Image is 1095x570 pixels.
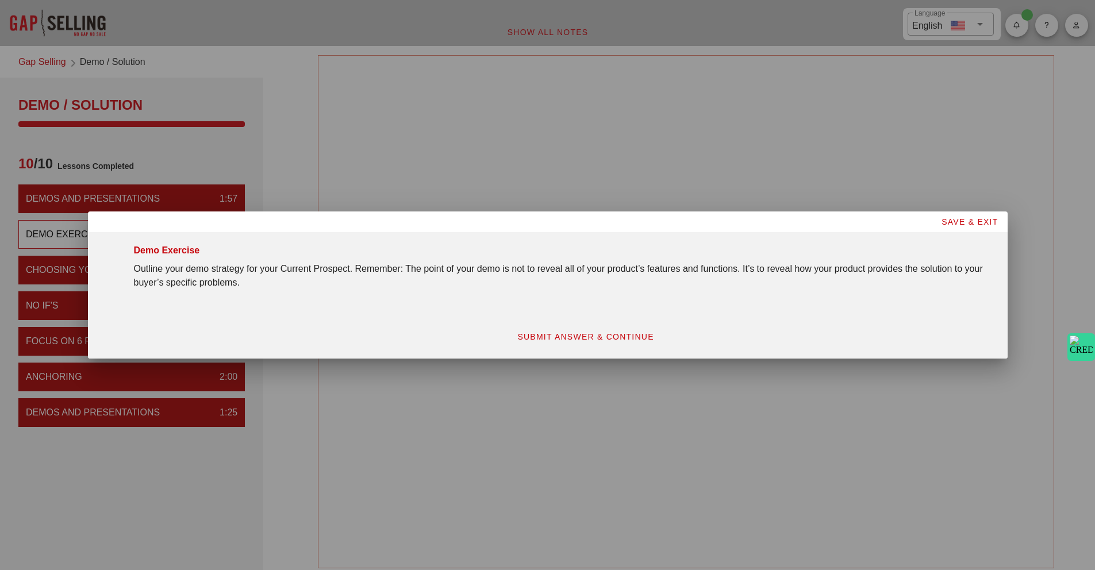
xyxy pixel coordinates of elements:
button: SUBMIT ANSWER & CONTINUE [508,326,663,347]
img: CRED [1070,336,1093,359]
button: SAVE & EXIT [932,211,1008,232]
span: SAVE & EXIT [941,217,998,226]
span: SUBMIT ANSWER & CONTINUE [517,332,654,341]
div: Demo Exercise [134,244,200,257]
div: Outline your demo strategy for your Current Prospect. Remember: The point of your demo is not to ... [134,262,996,290]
